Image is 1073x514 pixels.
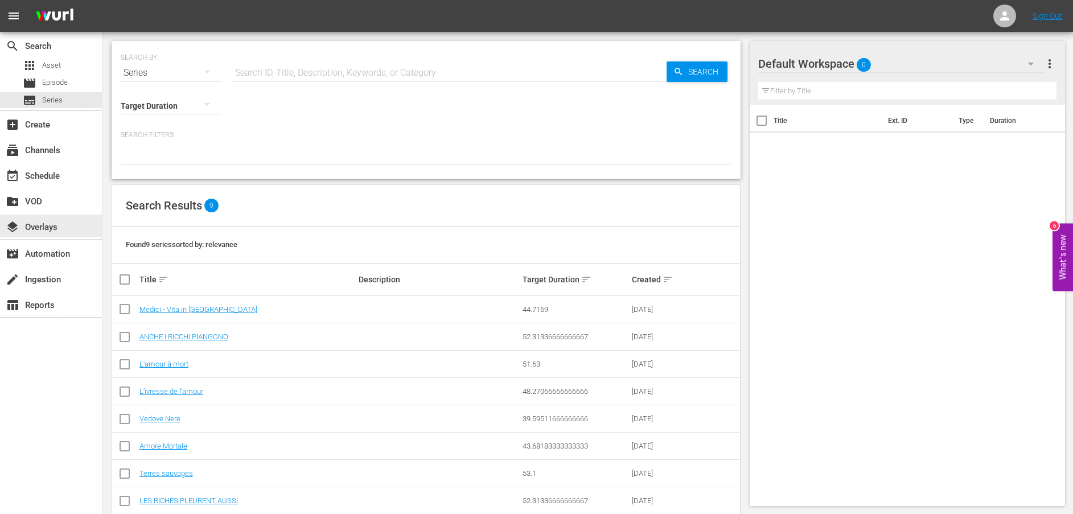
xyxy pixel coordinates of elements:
div: 6 [1050,221,1059,230]
div: 44.7169 [523,305,628,314]
span: VOD [6,195,19,208]
div: 51.63 [523,360,628,368]
span: more_vert [1043,57,1056,71]
div: Title [139,273,355,286]
button: Search [667,61,727,82]
span: Create [6,118,19,131]
div: 52.31336666666667 [523,496,628,505]
span: Search Results [126,199,202,212]
span: sort [581,274,591,285]
span: Episode [23,76,36,90]
div: [DATE] [632,332,683,341]
span: Channels [6,143,19,157]
button: more_vert [1043,50,1056,77]
span: Search [684,61,727,82]
span: Series [23,93,36,107]
span: sort [158,274,168,285]
span: Overlays [6,220,19,234]
div: [DATE] [632,496,683,505]
th: Title [774,105,882,137]
a: L'amour à mort [139,360,188,368]
img: ans4CAIJ8jUAAAAAAAAAAAAAAAAAAAAAAAAgQb4GAAAAAAAAAAAAAAAAAAAAAAAAJMjXAAAAAAAAAAAAAAAAAAAAAAAAgAT5G... [27,3,82,30]
div: 48.27066666666666 [523,387,628,396]
a: LES RICHES PLEURENT AUSSI [139,496,238,505]
span: Found 9 series sorted by: relevance [126,240,237,249]
div: [DATE] [632,360,683,368]
div: [DATE] [632,442,683,450]
span: Schedule [6,169,19,183]
th: Type [952,105,983,137]
div: [DATE] [632,305,683,314]
span: Asset [42,60,61,71]
div: Default Workspace [758,48,1045,80]
button: Open Feedback Widget [1053,223,1073,291]
div: Series [121,57,221,89]
span: Ingestion [6,273,19,286]
span: menu [7,9,20,23]
a: Vedove Nere [139,414,180,423]
th: Duration [983,105,1051,137]
div: [DATE] [632,387,683,396]
a: L’ivresse de l’amour [139,387,203,396]
span: Series [42,94,63,106]
div: 53.1 [523,469,628,478]
div: Description [359,275,519,284]
div: 52.31336666666667 [523,332,628,341]
span: 9 [204,199,219,212]
a: Terres sauvages [139,469,193,478]
span: Reports [6,298,19,312]
th: Ext. ID [881,105,952,137]
div: Created [632,273,683,286]
div: [DATE] [632,414,683,423]
a: Sign Out [1033,11,1062,20]
p: Search Filters: [121,130,731,140]
div: Target Duration [523,273,628,286]
span: Automation [6,247,19,261]
a: Medici - Vita in [GEOGRAPHIC_DATA] [139,305,257,314]
div: 39.59511666666666 [523,414,628,423]
a: Amore Mortale [139,442,187,450]
span: Asset [23,59,36,72]
span: sort [663,274,673,285]
span: 0 [857,53,871,77]
a: ANCHE I RICCHI PIANGONO [139,332,228,341]
span: Search [6,39,19,53]
div: 43.68183333333333 [523,442,628,450]
span: Episode [42,77,68,88]
div: [DATE] [632,469,683,478]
